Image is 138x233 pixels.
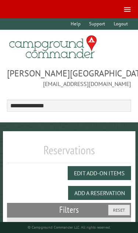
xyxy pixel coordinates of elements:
small: © Campground Commander LLC. All rights reserved. [28,225,111,230]
button: Edit Add-on Items [68,166,131,180]
button: Add a Reservation [68,186,131,200]
img: Campground Commander [7,33,99,61]
a: Logout [110,18,131,30]
h1: Reservations [7,143,131,163]
button: Reset [108,205,130,215]
h2: Filters [7,203,131,217]
span: [PERSON_NAME][GEOGRAPHIC_DATA] [EMAIL_ADDRESS][DOMAIN_NAME] [7,67,131,88]
a: Help [67,18,84,30]
a: Support [86,18,109,30]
